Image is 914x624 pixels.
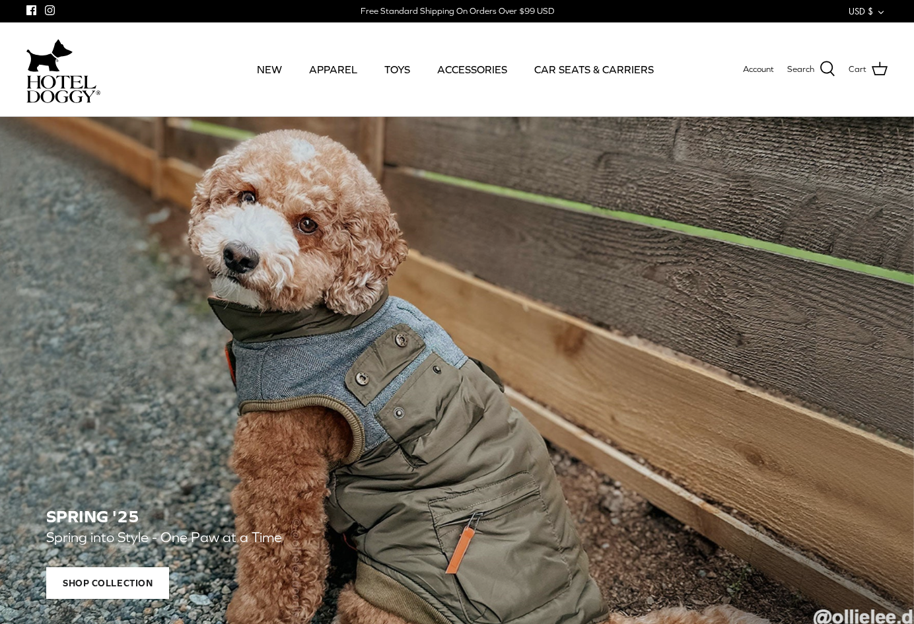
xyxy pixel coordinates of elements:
div: Free Standard Shipping On Orders Over $99 USD [361,5,554,17]
img: hoteldoggycom [26,75,100,103]
a: Instagram [45,5,55,15]
a: Search [787,61,835,78]
p: Spring into Style - One Paw at a Time [46,526,647,549]
span: Search [787,63,814,77]
a: TOYS [372,47,422,92]
a: ACCESSORIES [425,47,519,92]
a: hoteldoggycom [26,36,100,103]
a: Free Standard Shipping On Orders Over $99 USD [361,1,554,21]
span: Account [743,64,774,74]
a: APPAREL [297,47,369,92]
div: Primary navigation [196,47,714,92]
a: Cart [849,61,888,78]
a: Account [743,63,774,77]
span: Shop Collection [46,567,169,599]
h2: SPRING '25 [46,507,868,526]
a: Facebook [26,5,36,15]
a: CAR SEATS & CARRIERS [522,47,666,92]
img: dog-icon.svg [26,36,73,75]
a: NEW [245,47,294,92]
span: Cart [849,63,866,77]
